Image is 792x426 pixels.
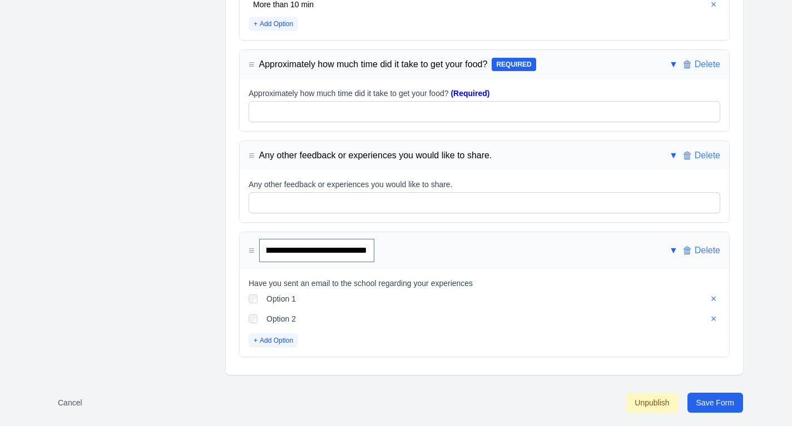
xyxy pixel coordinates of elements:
div: Have you sent an email to the school regarding your experiences [249,278,720,289]
span: × [711,291,717,307]
span: + [254,19,258,28]
button: × [707,312,720,325]
span: 🗑 [682,243,692,258]
span: (Required) [449,89,490,98]
span: ≡ [249,243,255,258]
div: ≡Any other feedback or experiences you would like to share.▼🗑DeleteAny other feedback or experien... [239,141,730,223]
button: × [707,292,720,305]
button: 🗑Delete [682,148,720,163]
button: ▼ [669,244,678,257]
button: +Add Option [249,333,298,348]
span: Delete [695,149,720,162]
div: ≡Approximately how much time did it take to get your food?REQUIRED▼🗑DeleteApproximately how much ... [239,49,730,132]
div: ≡▼🗑DeleteHave you sent an email to the school regarding your experiencesOption 1×Option 2×+Add Op... [239,232,730,357]
button: Unpublish [626,393,678,413]
span: 🗑 [682,57,692,72]
button: 🗑Delete [682,243,720,258]
span: × [711,311,717,327]
span: REQUIRED [492,58,536,71]
label: Option 1 [262,291,702,307]
span: ≡ [249,57,255,72]
span: 🗑 [682,148,692,163]
span: Delete [695,58,720,71]
label: Option 2 [262,311,702,327]
span: + [254,336,258,345]
button: ▼ [669,149,678,162]
span: Double-click to edit title [259,58,488,71]
div: Approximately how much time did it take to get your food? [249,88,720,99]
span: Double-click to edit title [259,149,492,162]
div: Any other feedback or experiences you would like to share. [249,179,720,190]
span: ▼ [669,59,678,69]
button: Cancel [49,393,91,413]
span: ≡ [249,148,255,163]
button: 🗑Delete [682,57,720,72]
span: ▼ [669,245,678,255]
button: +Add Option [249,17,298,31]
button: ▼ [669,58,678,71]
button: Save Form [687,393,743,413]
span: ▼ [669,151,678,160]
span: Delete [695,244,720,257]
